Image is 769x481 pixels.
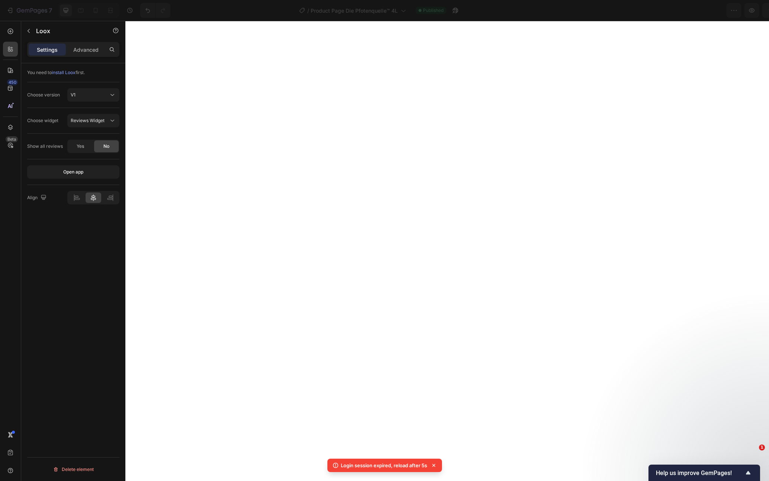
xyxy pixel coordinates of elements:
[73,46,99,54] p: Advanced
[103,143,109,150] span: No
[307,7,309,15] span: /
[692,3,717,18] button: Save
[27,193,48,203] div: Align
[6,136,18,142] div: Beta
[423,7,443,14] span: Published
[140,3,170,18] div: Undo/Redo
[720,3,751,18] button: Publish
[27,92,60,98] div: Choose version
[67,88,119,102] button: V1
[618,3,689,18] button: 1 product assigned
[67,114,119,127] button: Reviews Widget
[341,462,427,469] p: Login session expired, reload after 5s
[52,70,76,75] span: install Loox
[744,456,762,474] iframe: Intercom live chat
[53,465,94,474] div: Delete element
[63,169,83,175] div: Open app
[125,21,769,481] iframe: Design area
[36,26,99,35] p: Loox
[71,118,105,123] span: Reviews Widget
[624,7,672,15] span: 1 product assigned
[27,69,119,76] div: You need to first.
[27,165,119,179] button: Open app
[49,6,52,15] p: 7
[656,469,744,477] span: Help us improve GemPages!
[77,143,84,150] span: Yes
[311,7,398,15] span: Product Page Die Pfotenquelle™ 4L
[71,92,76,98] span: V1
[27,143,63,150] div: Show all reviews
[7,79,18,85] div: 450
[27,464,119,475] button: Delete element
[698,7,711,14] span: Save
[3,3,55,18] button: 7
[37,46,58,54] p: Settings
[759,445,765,450] span: 1
[726,7,744,15] div: Publish
[656,468,753,477] button: Show survey - Help us improve GemPages!
[27,117,58,124] div: Choose widget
